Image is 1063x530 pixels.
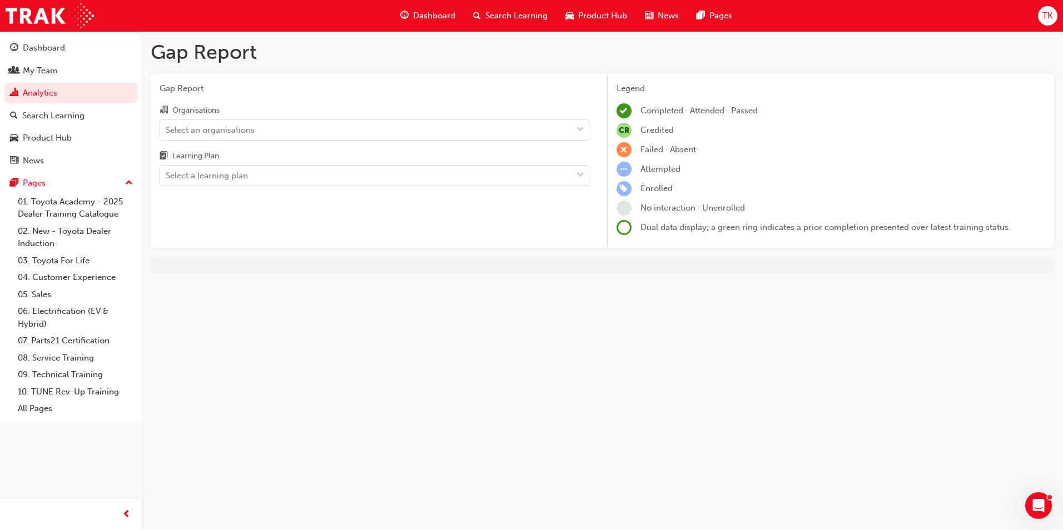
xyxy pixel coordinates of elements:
[617,123,632,138] span: null-icon
[578,9,627,22] span: Product Hub
[391,4,464,27] a: guage-iconDashboard
[13,366,137,383] a: 09. Technical Training
[125,176,133,191] span: up-icon
[473,9,481,23] span: search-icon
[10,178,18,188] span: pages-icon
[10,43,18,53] span: guage-icon
[4,38,137,58] a: Dashboard
[617,181,632,196] span: learningRecordVerb_ENROLL-icon
[1042,9,1052,22] span: TK
[565,9,574,23] span: car-icon
[636,4,688,27] a: news-iconNews
[13,223,137,252] a: 02. New - Toyota Dealer Induction
[577,168,584,183] span: down-icon
[464,4,557,27] a: search-iconSearch Learning
[10,156,18,166] span: news-icon
[13,193,137,223] a: 01. Toyota Academy - 2025 Dealer Training Catalogue
[160,82,589,95] span: Gap Report
[4,36,137,173] button: DashboardMy TeamAnalyticsSearch LearningProduct HubNews
[640,125,674,135] span: Credited
[13,286,137,303] a: 05. Sales
[10,88,18,98] span: chart-icon
[4,173,137,193] button: Pages
[166,123,255,136] div: Select an organisations
[22,109,85,122] div: Search Learning
[13,252,137,269] a: 03. Toyota For Life
[4,61,137,81] a: My Team
[697,9,705,23] span: pages-icon
[151,40,1054,64] h1: Gap Report
[6,3,94,28] img: Trak
[640,144,696,154] span: Failed · Absent
[23,64,58,77] div: My Team
[4,106,137,126] a: Search Learning
[1025,492,1052,519] iframe: Intercom live chat
[172,151,219,162] div: Learning Plan
[577,123,584,137] span: down-icon
[10,111,18,121] span: search-icon
[617,82,1046,95] div: Legend
[13,383,137,401] a: 10. TUNE Rev-Up Training
[617,201,632,216] span: learningRecordVerb_NONE-icon
[640,222,1011,232] span: Dual data display; a green ring indicates a prior completion presented over latest training status.
[160,152,168,162] span: learningplan-icon
[10,133,18,143] span: car-icon
[10,66,18,76] span: people-icon
[23,132,72,144] div: Product Hub
[658,9,679,22] span: News
[640,203,745,213] span: No interaction · Unenrolled
[1038,6,1057,26] button: TK
[13,269,137,286] a: 04. Customer Experience
[617,162,632,177] span: learningRecordVerb_ATTEMPT-icon
[166,169,248,182] div: Select a learning plan
[645,9,653,23] span: news-icon
[640,183,673,193] span: Enrolled
[688,4,741,27] a: pages-iconPages
[13,400,137,417] a: All Pages
[23,154,44,167] div: News
[23,42,65,54] div: Dashboard
[640,106,758,116] span: Completed · Attended · Passed
[4,83,137,103] a: Analytics
[413,9,455,22] span: Dashboard
[557,4,636,27] a: car-iconProduct Hub
[122,508,131,522] span: prev-icon
[640,164,680,174] span: Attempted
[13,332,137,349] a: 07. Parts21 Certification
[4,128,137,148] a: Product Hub
[709,9,732,22] span: Pages
[23,177,46,189] div: Pages
[160,106,168,116] span: organisation-icon
[617,103,632,118] span: learningRecordVerb_COMPLETE-icon
[4,151,137,171] a: News
[172,105,220,116] div: Organisations
[485,9,548,22] span: Search Learning
[400,9,409,23] span: guage-icon
[617,142,632,157] span: learningRecordVerb_FAIL-icon
[13,349,137,367] a: 08. Service Training
[13,303,137,332] a: 06. Electrification (EV & Hybrid)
